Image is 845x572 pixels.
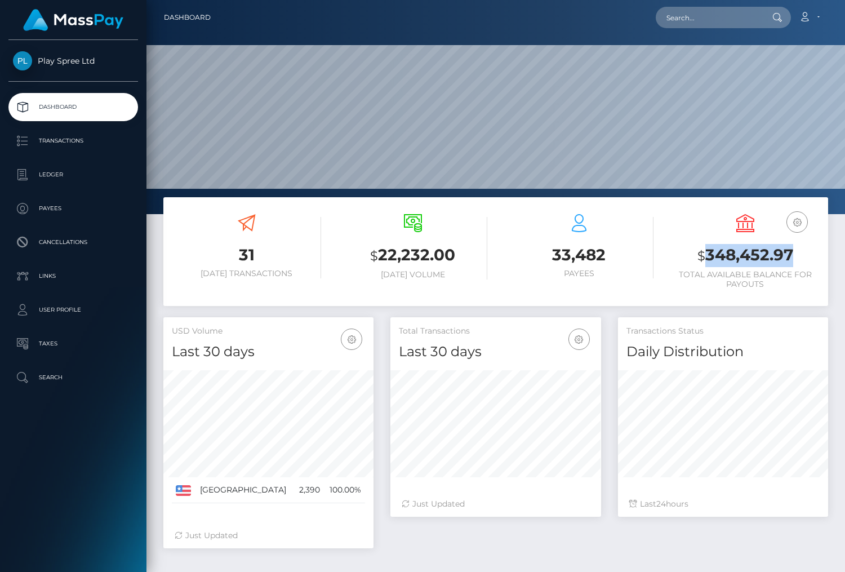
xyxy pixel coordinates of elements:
[324,477,365,503] td: 100.00%
[13,200,134,217] p: Payees
[399,326,592,337] h5: Total Transactions
[399,342,592,362] h4: Last 30 days
[13,369,134,386] p: Search
[164,6,211,29] a: Dashboard
[697,248,705,264] small: $
[172,244,321,266] h3: 31
[8,127,138,155] a: Transactions
[176,485,191,495] img: US.png
[626,342,820,362] h4: Daily Distribution
[13,301,134,318] p: User Profile
[504,269,653,278] h6: Payees
[8,56,138,66] span: Play Spree Ltd
[13,99,134,116] p: Dashboard
[172,342,365,362] h4: Last 30 days
[656,7,762,28] input: Search...
[670,244,820,267] h3: 348,452.97
[13,234,134,251] p: Cancellations
[504,244,653,266] h3: 33,482
[196,477,294,503] td: [GEOGRAPHIC_DATA]
[13,166,134,183] p: Ledger
[13,132,134,149] p: Transactions
[670,270,820,289] h6: Total Available Balance for Payouts
[656,499,666,509] span: 24
[175,530,362,542] div: Just Updated
[13,51,32,70] img: Play Spree Ltd
[172,269,321,278] h6: [DATE] Transactions
[8,296,138,324] a: User Profile
[8,363,138,392] a: Search
[8,330,138,358] a: Taxes
[8,228,138,256] a: Cancellations
[23,9,123,31] img: MassPay Logo
[629,498,817,510] div: Last hours
[8,161,138,189] a: Ledger
[13,268,134,285] p: Links
[338,270,487,280] h6: [DATE] Volume
[8,262,138,290] a: Links
[8,194,138,223] a: Payees
[8,93,138,121] a: Dashboard
[172,326,365,337] h5: USD Volume
[294,477,324,503] td: 2,390
[626,326,820,337] h5: Transactions Status
[338,244,487,267] h3: 22,232.00
[13,335,134,352] p: Taxes
[402,498,589,510] div: Just Updated
[370,248,378,264] small: $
